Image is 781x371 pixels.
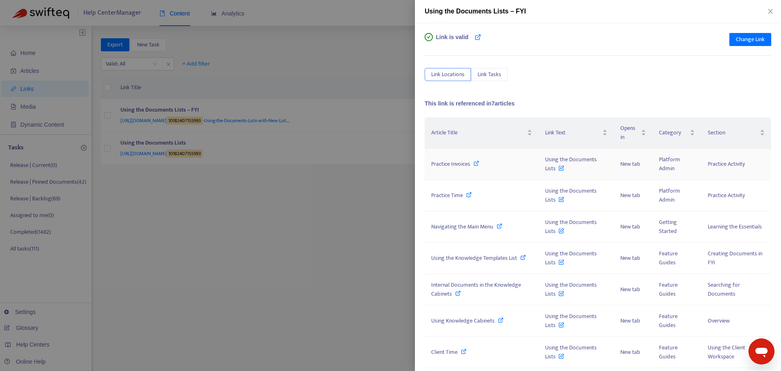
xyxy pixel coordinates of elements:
[767,8,774,15] span: close
[620,316,640,325] span: New tab
[620,285,640,294] span: New tab
[425,33,433,41] span: check-circle
[545,217,597,236] span: Using the Documents Lists
[539,117,614,149] th: Link Text
[659,312,678,330] span: Feature Guides
[431,253,517,263] span: Using the Knowledge Templates List
[431,70,465,79] span: Link Locations
[431,280,521,299] span: Internal Documents in the Knowledge Cabinets
[701,117,771,149] th: Section
[708,316,730,325] span: Overview
[431,128,526,137] span: Article Title
[431,316,495,325] span: Using Knowledge Cabinets
[620,191,640,200] span: New tab
[708,191,745,200] span: Practice Activity
[471,68,508,81] button: Link Tasks
[708,249,762,267] span: Creating Documents in FYI
[545,249,597,267] span: Using the Documents Lists
[545,343,597,361] span: Using the Documents Lists
[431,191,463,200] span: Practice Time
[425,68,471,81] button: Link Locations
[431,222,493,231] span: Navigating the Main Menu
[545,312,597,330] span: Using the Documents Lists
[431,347,458,357] span: Client Time
[620,124,639,142] span: Opens in
[478,70,501,79] span: Link Tasks
[425,8,526,15] span: Using the Documents Lists – FYI
[545,128,601,137] span: Link Text
[620,253,640,263] span: New tab
[659,155,680,173] span: Platform Admin
[708,222,762,231] span: Learning the Essentials
[436,33,469,49] span: Link is valid
[620,159,640,169] span: New tab
[736,35,765,44] span: Change Link
[659,249,678,267] span: Feature Guides
[659,217,677,236] span: Getting Started
[765,8,776,15] button: Close
[659,343,678,361] span: Feature Guides
[659,186,680,204] span: Platform Admin
[708,280,740,299] span: Searching for Documents
[652,117,701,149] th: Category
[425,117,539,149] th: Article Title
[614,117,652,149] th: Opens in
[425,100,515,107] span: This link is referenced in 7 articles
[708,128,758,137] span: Section
[545,155,597,173] span: Using the Documents Lists
[545,186,597,204] span: Using the Documents Lists
[708,159,745,169] span: Practice Activity
[708,343,745,361] span: Using the Client Workspace
[748,338,774,364] iframe: Button to launch messaging window
[659,280,678,299] span: Feature Guides
[620,222,640,231] span: New tab
[620,347,640,357] span: New tab
[729,33,771,46] button: Change Link
[431,159,470,169] span: Practice Invoices
[545,280,597,299] span: Using the Documents Lists
[659,128,688,137] span: Category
